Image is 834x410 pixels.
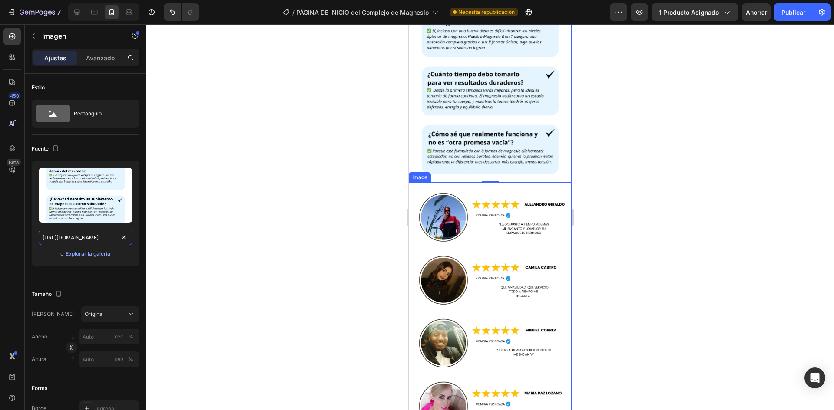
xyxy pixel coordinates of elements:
[126,331,136,342] button: píxeles
[79,351,139,367] input: píxeles%
[113,354,124,364] button: %
[3,3,65,21] button: 7
[85,311,104,317] font: Original
[32,333,47,340] font: Ancho
[42,31,116,41] p: Imagen
[44,54,66,62] font: Ajustes
[126,354,136,364] button: píxeles
[128,333,133,340] font: %
[81,306,139,322] button: Original
[458,9,515,15] font: Necesita republicación
[9,159,19,165] font: Beta
[10,93,19,99] font: 450
[74,110,102,117] font: Rectángulo
[742,3,771,21] button: Ahorrar
[79,329,139,344] input: píxeles%
[746,9,767,16] font: Ahorrar
[652,3,738,21] button: 1 producto asignado
[128,356,133,362] font: %
[296,9,429,16] font: PÁGINA DE INICIO del Complejo de Magnesio
[110,333,127,340] font: píxeles
[32,291,52,297] font: Tamaño
[659,9,719,16] font: 1 producto asignado
[65,249,111,258] button: Explorar la galería
[86,54,115,62] font: Avanzado
[110,356,127,362] font: píxeles
[781,9,805,16] font: Publicar
[32,385,48,391] font: Forma
[32,84,45,91] font: Estilo
[32,356,46,362] font: Altura
[292,9,295,16] font: /
[804,367,825,388] div: Abrir Intercom Messenger
[60,250,63,257] font: o
[409,24,572,410] iframe: Área de diseño
[164,3,199,21] div: Deshacer/Rehacer
[32,311,74,317] font: [PERSON_NAME]
[42,32,66,40] font: Imagen
[774,3,813,21] button: Publicar
[113,331,124,342] button: %
[32,145,49,152] font: Fuente
[39,168,132,223] img: imagen de vista previa
[39,230,132,245] input: https://ejemplo.com/imagen.jpg
[57,8,61,16] font: 7
[66,250,110,257] font: Explorar la galería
